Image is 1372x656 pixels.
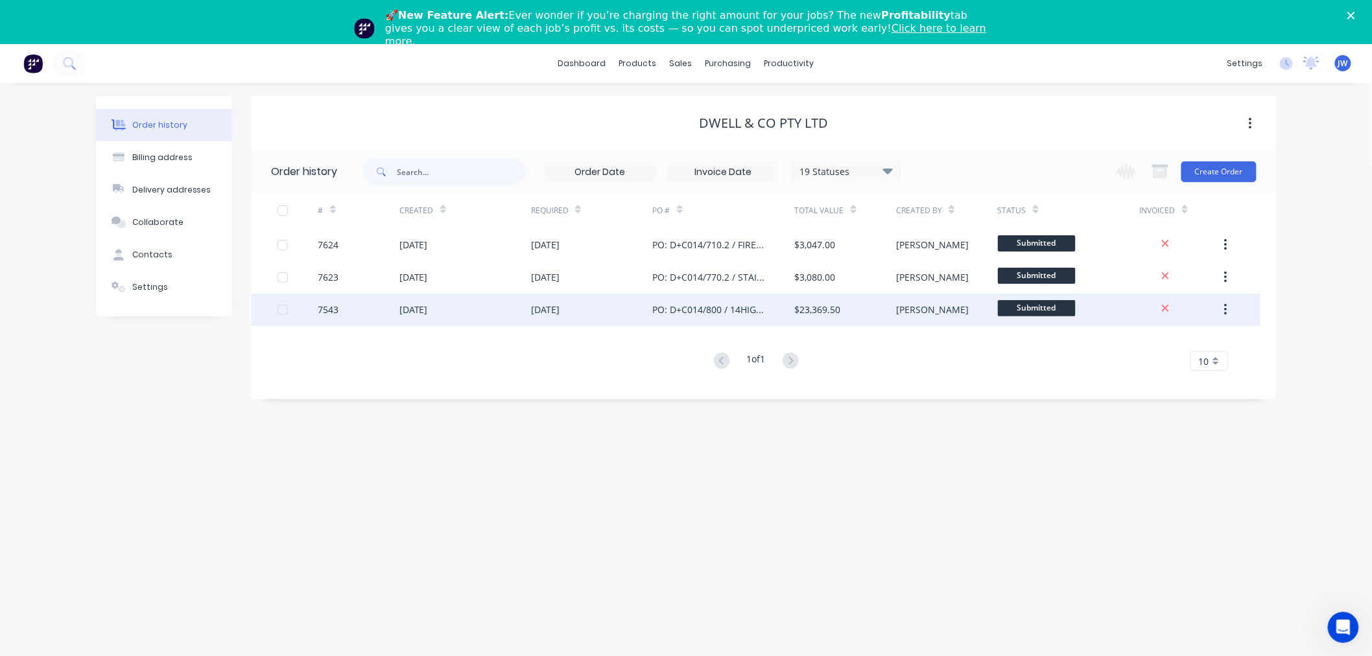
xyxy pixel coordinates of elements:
[318,303,339,316] div: 7543
[998,193,1140,229] div: Status
[795,303,841,316] div: $23,369.50
[132,119,187,131] div: Order history
[318,205,324,217] div: #
[700,115,829,131] div: Dwell & Co Pty Ltd
[1338,58,1348,69] span: JW
[397,159,525,185] input: Search...
[998,205,1026,217] div: Status
[271,164,337,180] div: Order history
[552,54,613,73] a: dashboard
[531,270,560,284] div: [DATE]
[23,54,43,73] img: Factory
[998,300,1076,316] span: Submitted
[795,270,836,284] div: $3,080.00
[668,162,777,182] input: Invoice Date
[132,152,193,163] div: Billing address
[132,249,172,261] div: Contacts
[1140,205,1176,217] div: Invoiced
[318,193,399,229] div: #
[399,193,531,229] div: Created
[399,238,428,252] div: [DATE]
[96,141,232,174] button: Billing address
[699,54,758,73] div: purchasing
[1328,612,1359,643] iframe: Intercom live chat
[795,238,836,252] div: $3,047.00
[1221,54,1270,73] div: settings
[96,239,232,271] button: Contacts
[881,9,951,21] b: Profitability
[354,18,375,39] img: Profile image for Team
[96,206,232,239] button: Collaborate
[399,205,434,217] div: Created
[896,303,969,316] div: [PERSON_NAME]
[96,109,232,141] button: Order history
[1140,193,1221,229] div: Invoiced
[96,271,232,303] button: Settings
[399,303,428,316] div: [DATE]
[792,164,901,178] div: 19 Statuses
[998,235,1076,252] span: Submitted
[132,184,211,196] div: Delivery addresses
[795,205,844,217] div: Total Value
[398,9,509,21] b: New Feature Alert:
[896,238,969,252] div: [PERSON_NAME]
[132,217,183,228] div: Collaborate
[96,174,232,206] button: Delivery addresses
[531,303,560,316] div: [DATE]
[896,193,997,229] div: Created By
[653,238,769,252] div: PO: D+C014/710.2 / FIREPLACE
[758,54,821,73] div: productivity
[795,193,896,229] div: Total Value
[385,22,986,47] a: Click here to learn more.
[318,270,339,284] div: 7623
[653,303,769,316] div: PO: D+C014/800 / 14HIGHVIEW
[531,238,560,252] div: [DATE]
[399,270,428,284] div: [DATE]
[653,193,795,229] div: PO #
[545,162,654,182] input: Order Date
[1199,355,1209,368] span: 10
[998,268,1076,284] span: Submitted
[663,54,699,73] div: sales
[747,352,766,371] div: 1 of 1
[531,193,653,229] div: Required
[385,9,997,48] div: 🚀 Ever wonder if you’re charging the right amount for your jobs? The new tab gives you a clear vi...
[613,54,663,73] div: products
[531,205,569,217] div: Required
[1347,12,1360,19] div: Close
[132,281,168,293] div: Settings
[896,270,969,284] div: [PERSON_NAME]
[318,238,339,252] div: 7624
[1181,161,1257,182] button: Create Order
[653,205,670,217] div: PO #
[653,270,769,284] div: PO: D+C014/770.2 / STAIRCASE LANDING
[896,205,942,217] div: Created By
